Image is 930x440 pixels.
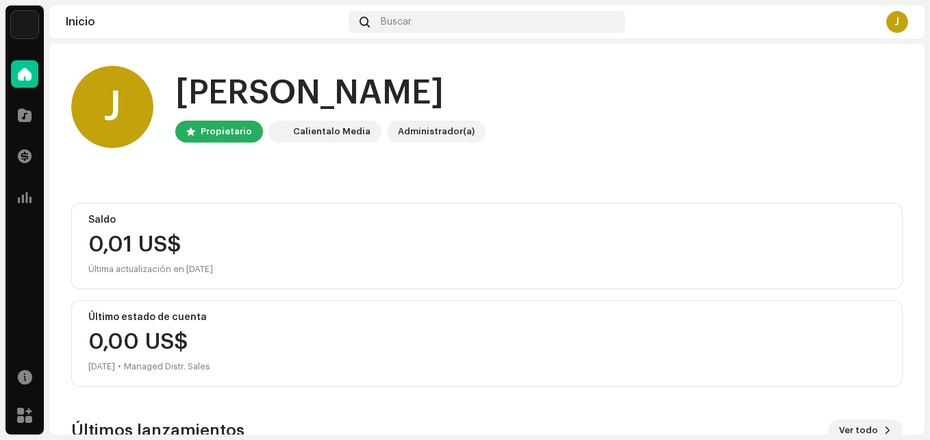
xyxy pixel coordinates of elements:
span: Buscar [381,16,412,27]
div: Saldo [88,215,885,225]
div: Calientalo Media [293,123,370,140]
div: Último estado de cuenta [88,312,885,323]
re-o-card-value: Saldo [71,203,903,289]
div: Managed Distr. Sales [124,358,210,375]
div: Última actualización en [DATE] [88,261,885,278]
img: 4d5a508c-c80f-4d99-b7fb-82554657661d [11,11,38,38]
div: [PERSON_NAME] [175,71,486,115]
div: J [71,66,153,148]
img: 4d5a508c-c80f-4d99-b7fb-82554657661d [271,123,288,140]
div: Propietario [201,123,252,140]
div: Administrador(a) [398,123,475,140]
div: Inicio [66,16,343,27]
div: • [118,358,121,375]
re-o-card-value: Último estado de cuenta [71,300,903,387]
div: [DATE] [88,358,115,375]
div: J [886,11,908,33]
